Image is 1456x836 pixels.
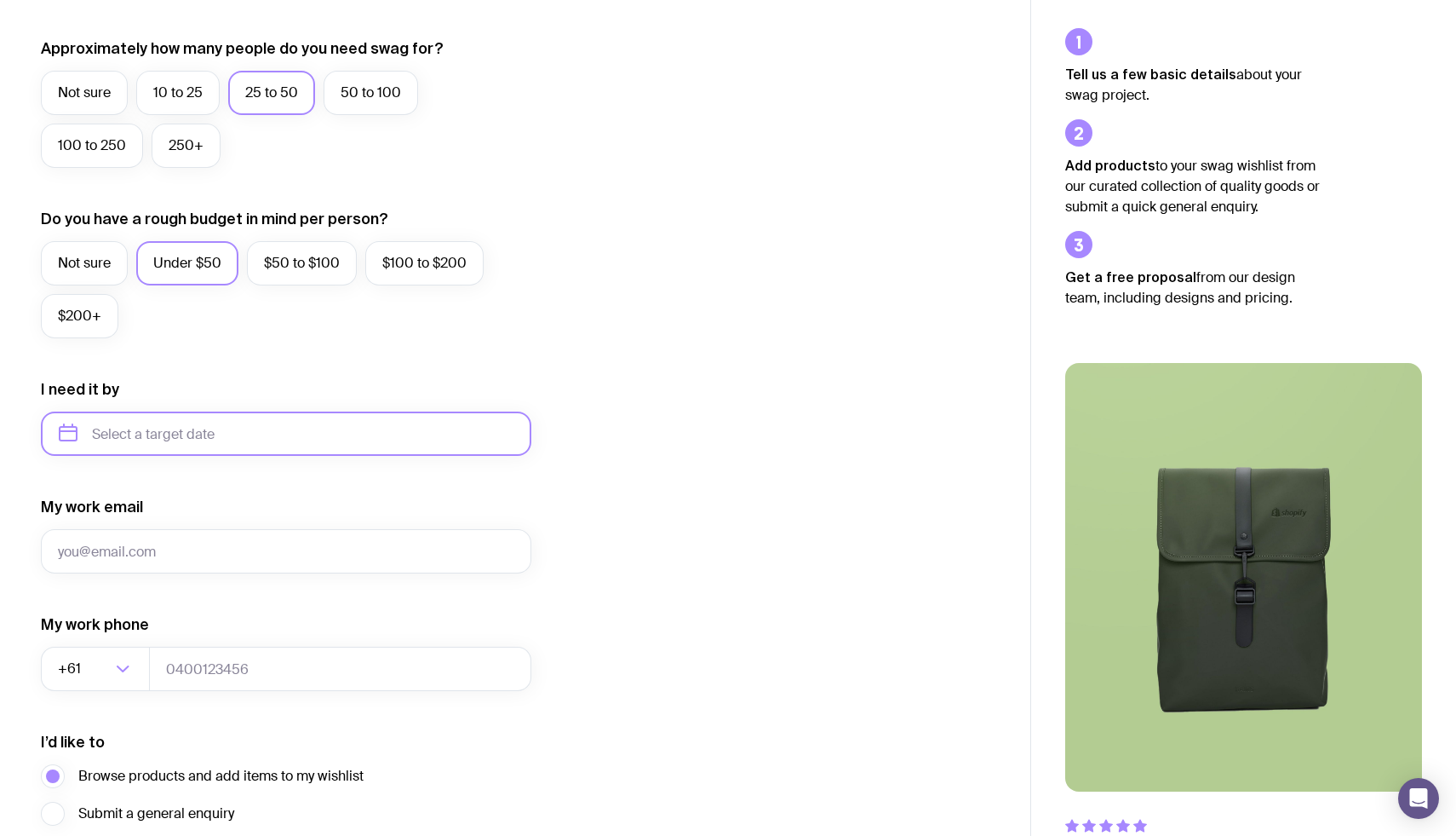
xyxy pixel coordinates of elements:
strong: Add products [1065,158,1155,173]
label: 100 to 250 [41,124,143,168]
strong: Tell us a few basic details [1065,66,1236,82]
label: $200+ [41,294,118,338]
input: Select a target date [41,412,531,456]
label: $100 to $200 [365,241,484,285]
label: $50 to $100 [247,241,357,285]
label: Not sure [41,71,128,115]
label: 50 to 100 [324,71,418,115]
label: 250+ [152,124,221,168]
label: 25 to 50 [228,71,315,115]
p: about your swag project. [1065,64,1321,106]
span: Submit a general enquiry [78,804,234,824]
label: 10 to 25 [136,71,220,115]
label: My work email [41,497,143,517]
label: Under $50 [136,241,238,285]
span: +61 [58,647,84,691]
strong: Get a free proposal [1065,269,1196,285]
p: to your swag wishlist from our curated collection of quality goods or submit a quick general enqu... [1065,155,1321,217]
input: 0400123456 [149,647,531,691]
input: you@email.com [41,529,531,574]
label: Do you have a rough budget in mind per person? [41,209,388,229]
input: Search for option [84,647,111,691]
label: My work phone [41,614,149,635]
span: Browse products and add items to my wishlist [78,766,364,787]
label: I’d like to [41,732,105,752]
div: Open Intercom Messenger [1398,778,1439,819]
div: Search for option [41,647,150,691]
p: from our design team, including designs and pricing. [1065,267,1321,308]
label: Approximately how many people do you need swag for? [41,38,444,59]
label: I need it by [41,379,119,400]
label: Not sure [41,241,128,285]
